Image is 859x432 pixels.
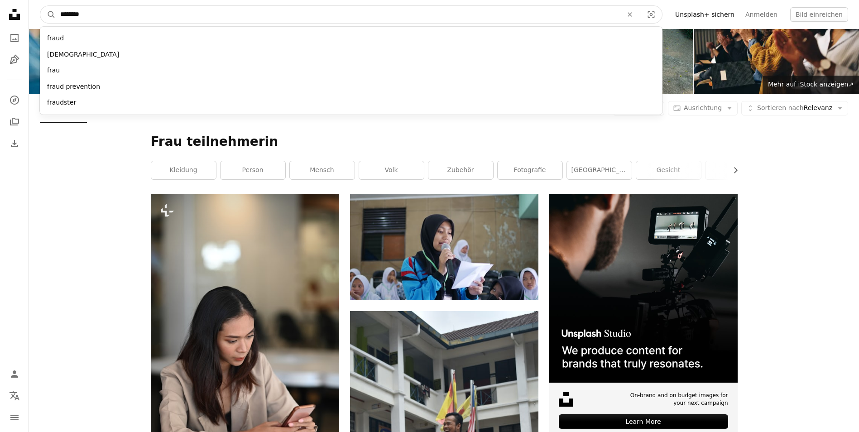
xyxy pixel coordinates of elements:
[559,414,728,429] div: Learn More
[151,331,339,340] a: Porträt einer Geschäftsfrau, die im Büroraum sitzt und mit dem Smartphone soziale Medien überprüft.
[350,194,538,300] img: Eine Frau, die ein Mikrofon vor einer Gruppe von Menschen hält
[290,161,355,179] a: Mensch
[668,101,738,115] button: Ausrichtung
[705,161,770,179] a: frau
[567,161,632,179] a: [GEOGRAPHIC_DATA]
[727,161,738,179] button: Liste nach rechts verschieben
[5,134,24,153] a: Bisherige Downloads
[5,113,24,131] a: Kollektionen
[549,194,738,383] img: file-1715652217532-464736461acbimage
[40,5,662,24] form: Finden Sie Bildmaterial auf der ganzen Webseite
[5,387,24,405] button: Sprache
[740,7,783,22] a: Anmelden
[640,6,662,23] button: Visuelle Suche
[5,5,24,25] a: Startseite — Unsplash
[763,76,859,94] a: Mehr auf iStock anzeigen↗
[40,6,56,23] button: Unsplash suchen
[559,392,573,407] img: file-1631678316303-ed18b8b5cb9cimage
[684,104,722,111] span: Ausrichtung
[40,79,662,95] div: fraud prevention
[636,161,701,179] a: Gesicht
[40,47,662,63] div: [DEMOGRAPHIC_DATA]
[40,62,662,79] div: frau
[790,7,848,22] button: Bild einreichen
[151,134,738,150] h1: Frau teilnehmerin
[5,51,24,69] a: Grafiken
[5,91,24,109] a: Entdecken
[359,161,424,179] a: Volk
[40,30,662,47] div: fraud
[151,161,216,179] a: Kleidung
[741,101,848,115] button: Sortieren nachRelevanz
[5,365,24,383] a: Anmelden / Registrieren
[498,161,562,179] a: Fotografie
[428,161,493,179] a: Zubehör
[757,104,804,111] span: Sortieren nach
[624,392,728,407] span: On-brand and on budget images for your next campaign
[620,6,640,23] button: Löschen
[5,408,24,427] button: Menü
[768,81,854,88] span: Mehr auf iStock anzeigen ↗
[350,243,538,251] a: Eine Frau, die ein Mikrofon vor einer Gruppe von Menschen hält
[5,29,24,47] a: Fotos
[757,104,832,113] span: Relevanz
[670,7,740,22] a: Unsplash+ sichern
[40,95,662,111] div: fraudster
[221,161,285,179] a: Person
